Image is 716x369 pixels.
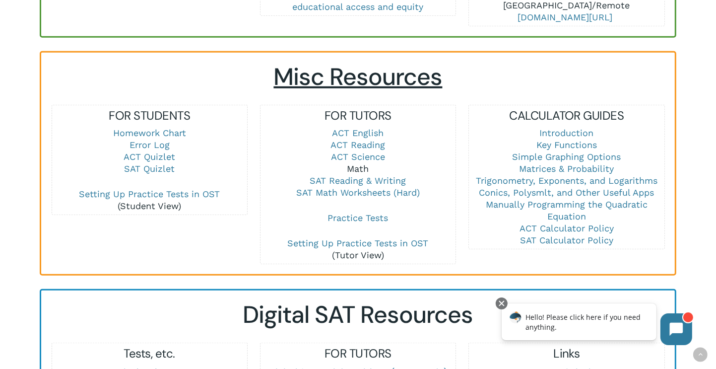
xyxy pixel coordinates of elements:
h5: FOR STUDENTS [52,108,247,124]
a: Setting Up Practice Tests in OST [288,238,429,248]
a: Practice Tests [328,213,389,223]
a: Trigonometry, Exponents, and Logarithms [476,175,657,186]
h5: CALCULATOR GUIDES [469,108,664,124]
a: [DOMAIN_NAME][URL] [518,12,612,22]
a: Setting Up Practice Tests in OST [79,189,220,199]
a: ACT Calculator Policy [520,223,614,233]
iframe: Chatbot [491,295,702,355]
a: SAT Calculator Policy [520,235,613,245]
a: Error Log [130,140,170,150]
h5: Links [469,346,664,362]
span: Misc Resources [274,61,443,92]
a: Math [347,163,369,174]
a: Key Functions [536,140,597,150]
a: Conics, Polysmlt, and Other Useful Apps [479,187,654,198]
a: ACT Quizlet [124,151,175,162]
a: Simple Graphing Options [512,151,621,162]
a: Homework Chart [113,128,186,138]
h5: FOR TUTORS [260,346,456,362]
p: (Tutor View) [260,237,456,261]
a: SAT Quizlet [124,163,175,174]
a: SAT Math Worksheets (Hard) [296,187,420,198]
a: ACT English [332,128,384,138]
h2: Digital SAT Resources [51,300,665,329]
h5: Tests, etc. [52,346,247,362]
p: (Student View) [52,188,247,212]
h5: FOR TUTORS [260,108,456,124]
a: Matrices & Probability [519,163,614,174]
a: Introduction [539,128,593,138]
a: ACT Science [331,151,385,162]
a: ACT Reading [331,140,386,150]
a: Manually Programming the Quadratic Equation [486,199,648,221]
a: SAT Reading & Writing [310,175,406,186]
